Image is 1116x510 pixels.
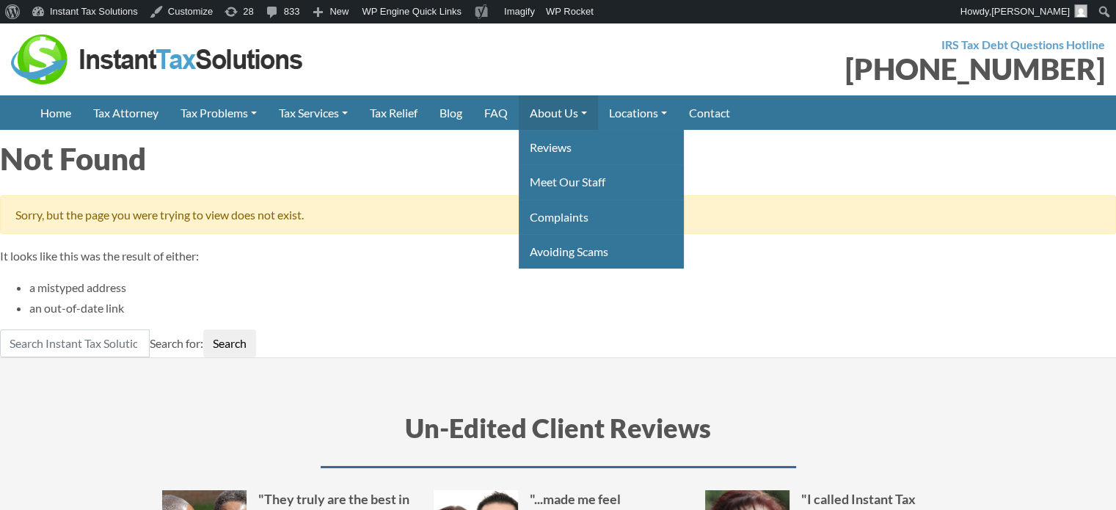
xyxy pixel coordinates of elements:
[169,95,268,130] a: Tax Problems
[11,51,304,65] a: Instant Tax Solutions Logo
[678,95,741,130] a: Contact
[359,95,428,130] a: Tax Relief
[473,95,519,130] a: FAQ
[428,95,473,130] a: Blog
[11,34,304,84] img: Instant Tax Solutions Logo
[150,329,203,357] label: Search for:
[29,298,1116,318] li: an out-of-date link
[162,409,955,468] h3: Un-Edited Client Reviews
[598,95,678,130] a: Locations
[519,95,598,130] a: About Us
[203,329,256,357] button: Search
[82,95,169,130] a: Tax Attorney
[519,234,684,269] a: Avoiding Scams
[519,130,684,164] a: Reviews
[29,277,1116,297] li: a mistyped address
[991,6,1070,17] span: [PERSON_NAME]
[569,54,1106,84] div: [PHONE_NUMBER]
[519,200,684,234] a: Complaints
[268,95,359,130] a: Tax Services
[29,95,82,130] a: Home
[941,37,1105,51] strong: IRS Tax Debt Questions Hotline
[519,164,684,199] a: Meet Our Staff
